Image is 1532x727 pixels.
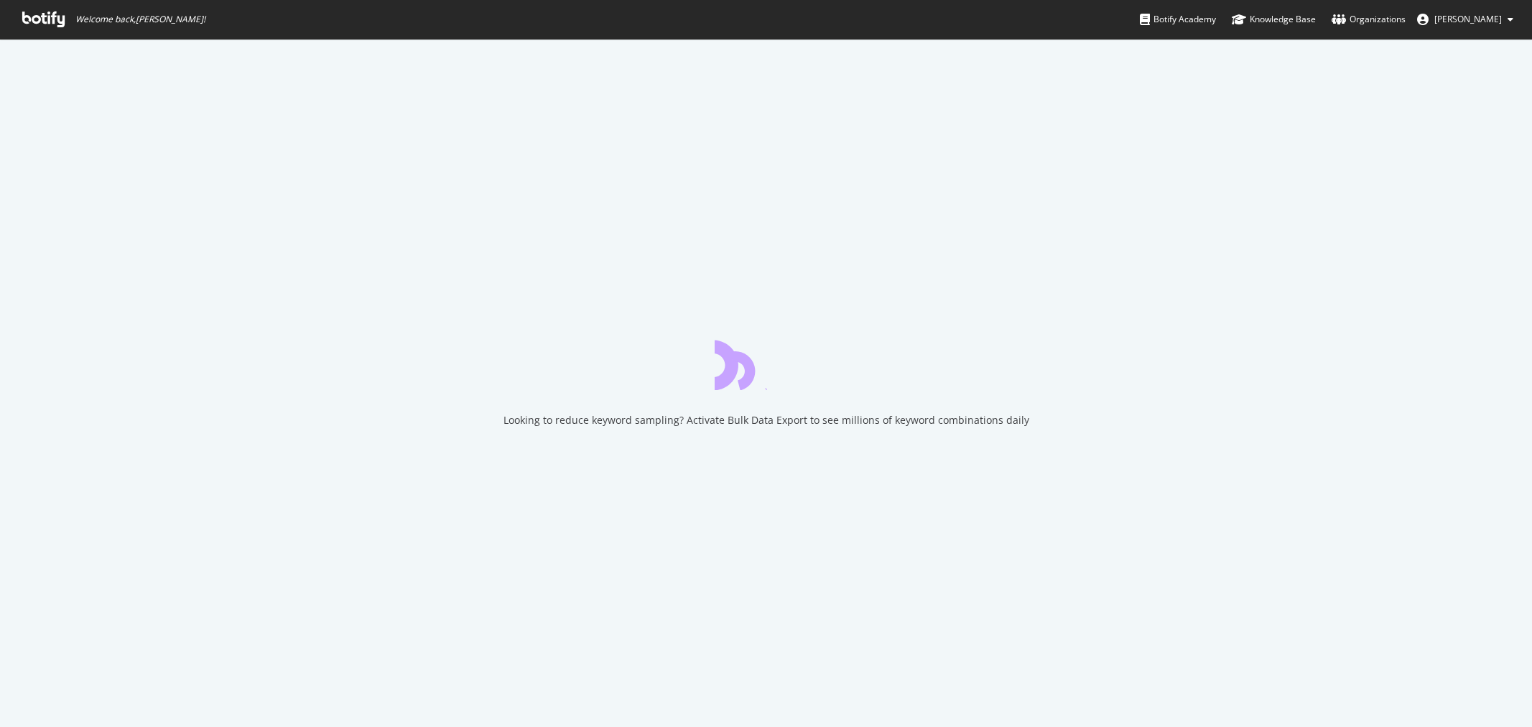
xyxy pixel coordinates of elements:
span: Welcome back, [PERSON_NAME] ! [75,14,205,25]
div: Botify Academy [1140,12,1216,27]
div: Looking to reduce keyword sampling? Activate Bulk Data Export to see millions of keyword combinat... [503,413,1029,427]
div: Organizations [1332,12,1406,27]
span: Andres Perea [1434,13,1502,25]
div: animation [715,338,818,390]
div: Knowledge Base [1232,12,1316,27]
button: [PERSON_NAME] [1406,8,1525,31]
